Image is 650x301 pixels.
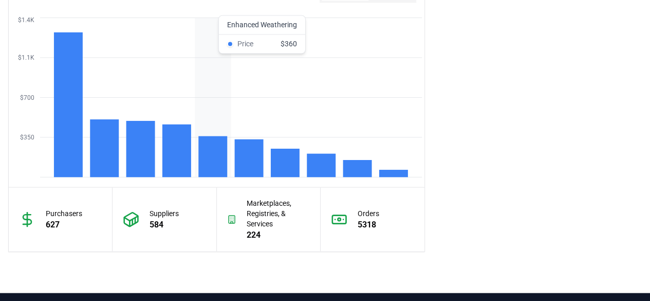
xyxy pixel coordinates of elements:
p: 584 [150,218,179,231]
p: Suppliers [150,208,179,218]
tspan: $350 [20,134,34,141]
tspan: $1.4K [18,16,34,23]
p: Orders [358,208,379,218]
tspan: $700 [20,94,34,101]
p: 224 [247,228,310,241]
p: Purchasers [46,208,82,218]
p: 627 [46,218,82,231]
tspan: $1.1K [18,54,34,61]
p: 5318 [358,218,379,231]
p: Marketplaces, Registries, & Services [247,198,310,228]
